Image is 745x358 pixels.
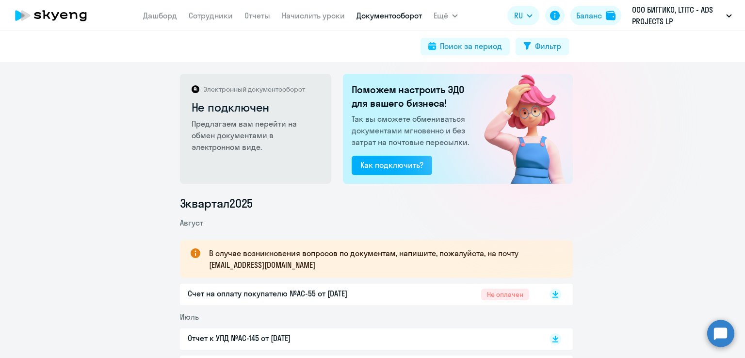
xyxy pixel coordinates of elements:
[464,74,573,184] img: not_connected
[440,40,502,52] div: Поиск за период
[356,11,422,20] a: Документооборот
[188,288,529,301] a: Счет на оплату покупателю №AC-55 от [DATE]Не оплачен
[434,6,458,25] button: Ещё
[627,4,737,27] button: ООО БИГГИКО, LTITC - ADS PROJECTS LP
[516,38,569,55] button: Фильтр
[360,159,423,171] div: Как подключить?
[570,6,621,25] button: Балансbalance
[535,40,561,52] div: Фильтр
[576,10,602,21] div: Баланс
[352,156,432,175] button: Как подключить?
[203,85,305,94] p: Электронный документооборот
[188,288,391,299] p: Счет на оплату покупателю №AC-55 от [DATE]
[180,195,573,211] li: 3 квартал 2025
[434,10,448,21] span: Ещё
[282,11,345,20] a: Начислить уроки
[180,218,203,228] span: Август
[606,11,615,20] img: balance
[514,10,523,21] span: RU
[632,4,722,27] p: ООО БИГГИКО, LTITC - ADS PROJECTS LP
[192,118,321,153] p: Предлагаем вам перейти на обмен документами в электронном виде.
[352,83,472,110] h2: Поможем настроить ЭДО для вашего бизнеса!
[352,113,472,148] p: Так вы сможете обмениваться документами мгновенно и без затрат на почтовые пересылки.
[507,6,539,25] button: RU
[192,99,321,115] h2: Не подключен
[209,247,555,271] p: В случае возникновения вопросов по документам, напишите, пожалуйста, на почту [EMAIL_ADDRESS][DOM...
[143,11,177,20] a: Дашборд
[180,312,199,322] span: Июль
[188,332,529,346] a: Отчет к УПД №AC-145 от [DATE]
[481,289,529,300] span: Не оплачен
[188,332,391,344] p: Отчет к УПД №AC-145 от [DATE]
[421,38,510,55] button: Поиск за период
[244,11,270,20] a: Отчеты
[189,11,233,20] a: Сотрудники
